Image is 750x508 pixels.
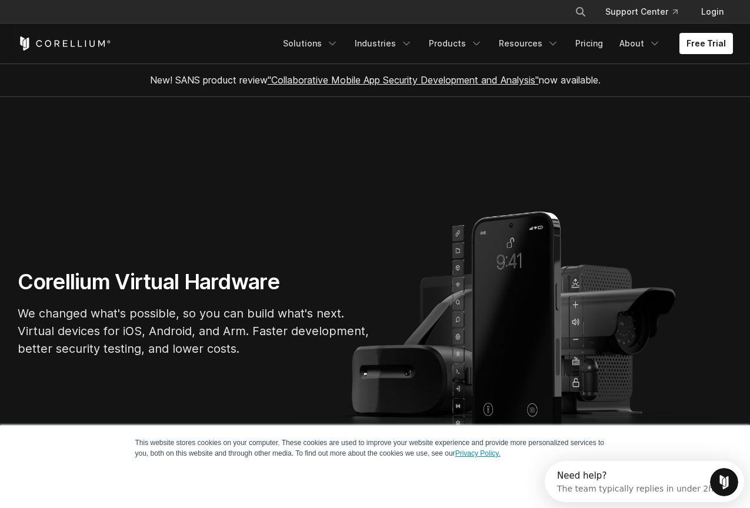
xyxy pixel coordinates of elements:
[276,33,345,54] a: Solutions
[135,437,615,459] p: This website stores cookies on your computer. These cookies are used to improve your website expe...
[679,33,733,54] a: Free Trial
[612,33,668,54] a: About
[276,33,733,54] div: Navigation Menu
[568,33,610,54] a: Pricing
[570,1,591,22] button: Search
[545,461,744,502] iframe: Intercom live chat discovery launcher
[596,1,687,22] a: Support Center
[18,269,371,295] h1: Corellium Virtual Hardware
[455,449,501,457] a: Privacy Policy.
[18,305,371,357] p: We changed what's possible, so you can build what's next. Virtual devices for iOS, Android, and A...
[492,33,566,54] a: Resources
[561,1,733,22] div: Navigation Menu
[422,33,489,54] a: Products
[150,74,601,86] span: New! SANS product review now available.
[12,19,169,32] div: The team typically replies in under 2h
[18,36,111,51] a: Corellium Home
[12,10,169,19] div: Need help?
[710,468,738,496] iframe: Intercom live chat
[5,5,204,37] div: Open Intercom Messenger
[268,74,539,86] a: "Collaborative Mobile App Security Development and Analysis"
[692,1,733,22] a: Login
[348,33,419,54] a: Industries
